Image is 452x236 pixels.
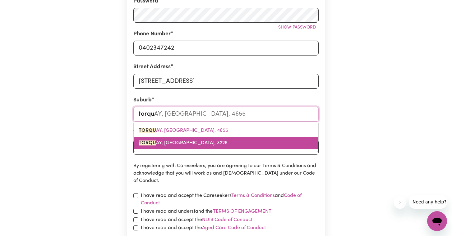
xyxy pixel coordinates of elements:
label: Suburb [133,96,152,104]
div: menu-options [133,122,319,152]
label: Street Address [133,63,171,71]
label: I have read and accept the [141,216,252,224]
span: AY, [GEOGRAPHIC_DATA], 3228 [139,140,228,145]
label: Phone Number [133,30,171,38]
a: Aged Care Code of Conduct [202,225,266,230]
p: By registering with Careseekers, you are agreeing to our Terms & Conditions and acknowledge that ... [133,162,319,185]
span: AY, [GEOGRAPHIC_DATA], 4655 [139,128,228,133]
label: I have read and accept the [141,224,266,232]
mark: TORQU [139,128,156,133]
a: TORQUAY, Victoria, 3228 [134,137,318,149]
input: e.g. North Bondi, New South Wales [133,107,319,122]
mark: TORQU [139,140,156,145]
label: I have read and accept the Careseekers and [141,192,319,207]
a: Terms & Conditions [231,193,275,198]
a: Code of Conduct [141,193,302,206]
iframe: Bouton de lancement de la fenêtre de messagerie [427,211,447,231]
iframe: Message de la compagnie [409,195,447,209]
input: e.g. 221B Victoria St [133,74,319,89]
a: NDIS Code of Conduct [202,217,252,222]
input: e.g. 0412 345 678 [133,41,319,56]
iframe: Fermer le message [394,196,406,209]
label: I have read and understand the [141,207,272,216]
a: TORQUAY, Queensland, 4655 [134,124,318,137]
button: Show password [275,23,319,32]
span: Show password [278,25,316,30]
button: I have read and understand the [213,207,272,216]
